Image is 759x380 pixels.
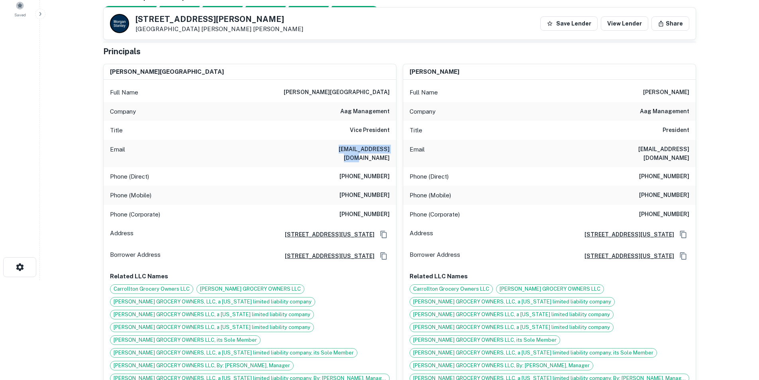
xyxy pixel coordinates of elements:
span: [PERSON_NAME] GROCERY OWNERS LLC [197,285,304,293]
p: Title [110,126,123,135]
p: [GEOGRAPHIC_DATA] [135,26,303,33]
p: Phone (Corporate) [410,210,460,219]
h6: [PHONE_NUMBER] [639,210,689,219]
p: Email [110,145,125,162]
span: [PERSON_NAME] GROCERY OWNERS, LLC, a [US_STATE] limited liability company, its Sole Member [410,349,657,357]
p: Title [410,126,422,135]
div: Sending borrower request to AI... [94,6,153,18]
a: [PERSON_NAME] [PERSON_NAME] [201,26,303,32]
p: Phone (Mobile) [410,191,451,200]
button: Copy Address [378,228,390,240]
p: Phone (Corporate) [110,210,160,219]
h6: [PHONE_NUMBER] [639,172,689,181]
p: Related LLC Names [110,272,390,281]
p: Phone (Direct) [410,172,449,181]
span: [PERSON_NAME] GROCERY OWNERS, LLC, a [US_STATE] limited liability company, its Sole Member [110,349,357,357]
span: Carrollton Grocery Owners LLC [410,285,492,293]
div: Documents found, AI parsing details... [196,6,243,18]
h6: [PERSON_NAME] [410,67,459,77]
h6: aag management [340,107,390,116]
span: [PERSON_NAME] GROCERY OWNERS LLC, its Sole Member [410,336,560,344]
button: Copy Address [378,250,390,262]
span: [PERSON_NAME] GROCERY OWNERS LLC, a [US_STATE] limited liability company [410,311,613,319]
div: Principals found, AI now looking for contact information... [239,6,286,18]
a: [STREET_ADDRESS][US_STATE] [278,230,375,239]
p: Related LLC Names [410,272,689,281]
iframe: Chat Widget [719,316,759,354]
h6: [PHONE_NUMBER] [339,210,390,219]
p: Company [410,107,435,116]
h6: aag management [640,107,689,116]
span: [PERSON_NAME] GROCERY OWNERS LLC, its Sole Member [110,336,260,344]
h6: [PHONE_NUMBER] [339,191,390,200]
span: [PERSON_NAME] GROCERY OWNERS, LLC, a [US_STATE] limited liability company [410,298,614,306]
a: [STREET_ADDRESS][US_STATE] [578,252,674,260]
h5: Principals [103,45,141,57]
span: [PERSON_NAME] GROCERY OWNERS, LLC, a [US_STATE] limited liability company [110,298,315,306]
p: Email [410,145,425,162]
a: [STREET_ADDRESS][US_STATE] [578,230,674,239]
h6: Vice President [350,126,390,135]
div: Principals found, still searching for contact information. This may take time... [282,6,329,18]
button: Save Lender [540,16,598,31]
button: Copy Address [677,228,689,240]
h6: [PERSON_NAME][GEOGRAPHIC_DATA] [110,67,224,77]
span: [PERSON_NAME] GROCERY OWNERS LLC, By: [PERSON_NAME], Manager [110,362,293,370]
h6: [PHONE_NUMBER] [339,172,390,181]
span: [PERSON_NAME] GROCERY OWNERS LLC, By: [PERSON_NAME], Manager [410,362,593,370]
div: Your request is received and processing... [153,6,200,18]
span: [PERSON_NAME] GROCERY OWNERS LLC, a [US_STATE] limited liability company [410,323,613,331]
h6: [PERSON_NAME][GEOGRAPHIC_DATA] [284,88,390,97]
span: Carrollton Grocery Owners LLC [110,285,193,293]
button: Share [651,16,689,31]
p: Address [110,228,133,240]
span: [PERSON_NAME] GROCERY OWNERS LLC [496,285,604,293]
p: Full Name [110,88,138,97]
p: Phone (Mobile) [110,191,151,200]
span: Saved [14,12,26,18]
h6: [EMAIL_ADDRESS][DOMAIN_NAME] [294,145,390,162]
p: Borrower Address [110,250,161,262]
h6: [PHONE_NUMBER] [639,191,689,200]
p: Borrower Address [410,250,460,262]
p: Address [410,228,433,240]
a: View Lender [601,16,648,31]
button: Copy Address [677,250,689,262]
p: Phone (Direct) [110,172,149,181]
span: [PERSON_NAME] GROCERY OWNERS LLC, a [US_STATE] limited liability company [110,323,314,331]
a: [STREET_ADDRESS][US_STATE] [278,252,375,260]
span: [PERSON_NAME] GROCERY OWNERS LLC, a [US_STATE] limited liability company [110,311,314,319]
div: AI fulfillment process complete. [326,6,388,18]
h5: [STREET_ADDRESS][PERSON_NAME] [135,15,303,23]
h6: [EMAIL_ADDRESS][DOMAIN_NAME] [594,145,689,162]
h6: President [663,126,689,135]
h6: [PERSON_NAME] [643,88,689,97]
p: Full Name [410,88,438,97]
p: Company [110,107,136,116]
